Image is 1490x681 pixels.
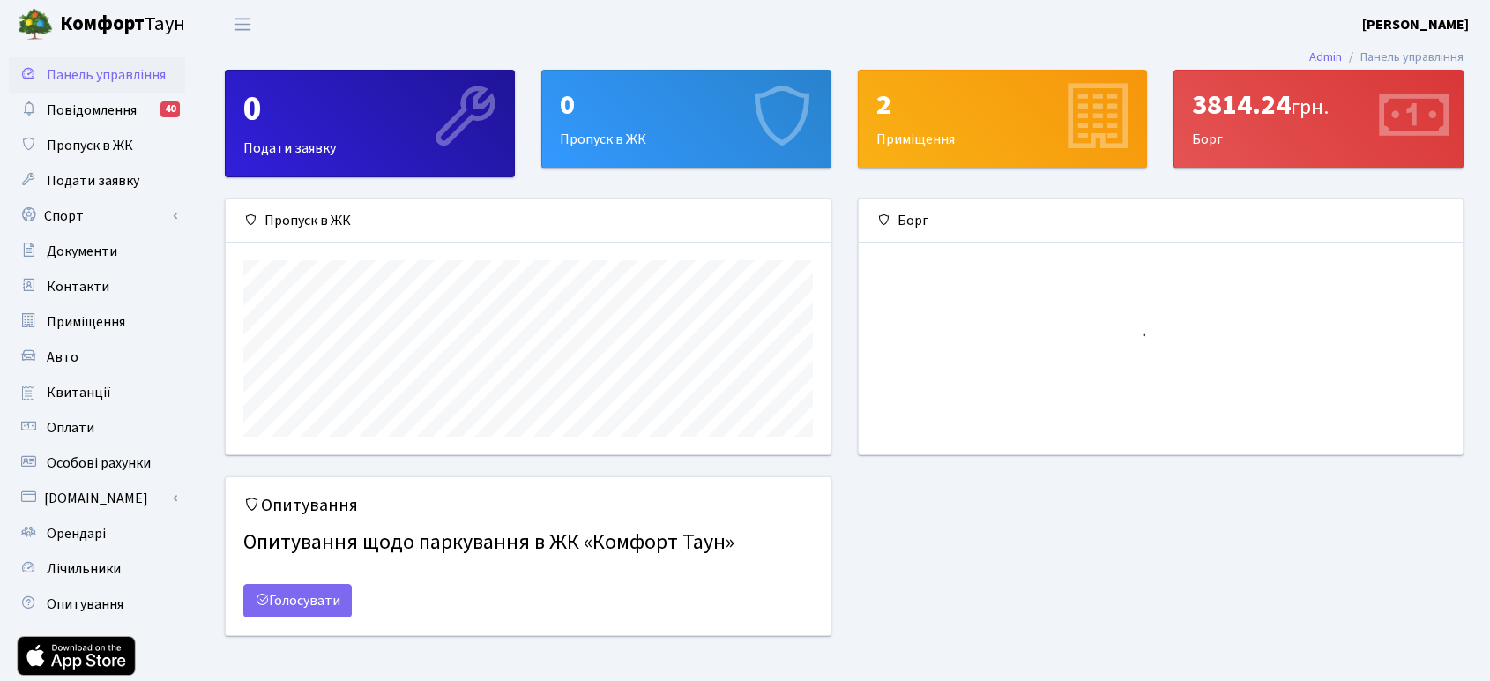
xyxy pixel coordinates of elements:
[243,584,352,617] a: Голосувати
[859,71,1147,168] div: Приміщення
[9,128,185,163] a: Пропуск в ЖК
[542,71,831,168] div: Пропуск в ЖК
[9,375,185,410] a: Квитанції
[47,524,106,543] span: Орендарі
[9,304,185,340] a: Приміщення
[541,70,831,168] a: 0Пропуск в ЖК
[1192,88,1445,122] div: 3814.24
[47,559,121,579] span: Лічильники
[47,348,78,367] span: Авто
[9,198,185,234] a: Спорт
[47,312,125,332] span: Приміщення
[60,10,145,38] b: Комфорт
[1362,15,1469,34] b: [PERSON_NAME]
[243,495,813,516] h5: Опитування
[47,418,94,438] span: Оплати
[47,595,123,614] span: Опитування
[220,10,264,39] button: Переключити навігацію
[47,277,109,296] span: Контакти
[60,10,185,40] span: Таун
[160,101,180,117] div: 40
[9,481,185,516] a: [DOMAIN_NAME]
[226,199,831,243] div: Пропуск в ЖК
[9,269,185,304] a: Контакти
[226,71,514,176] div: Подати заявку
[9,234,185,269] a: Документи
[47,65,166,85] span: Панель управління
[47,383,111,402] span: Квитанції
[243,88,496,131] div: 0
[9,516,185,551] a: Орендарі
[876,88,1129,122] div: 2
[9,551,185,587] a: Лічильники
[9,410,185,445] a: Оплати
[9,163,185,198] a: Подати заявку
[225,70,515,177] a: 0Подати заявку
[47,171,139,191] span: Подати заявку
[9,340,185,375] a: Авто
[47,136,133,155] span: Пропуск в ЖК
[1283,39,1490,76] nav: breadcrumb
[858,70,1148,168] a: 2Приміщення
[9,57,185,93] a: Панель управління
[1342,48,1464,67] li: Панель управління
[47,242,117,261] span: Документи
[1291,92,1329,123] span: грн.
[47,101,137,120] span: Повідомлення
[1174,71,1463,168] div: Борг
[9,445,185,481] a: Особові рахунки
[560,88,813,122] div: 0
[1362,14,1469,35] a: [PERSON_NAME]
[243,523,813,563] h4: Опитування щодо паркування в ЖК «Комфорт Таун»
[1309,48,1342,66] a: Admin
[859,199,1464,243] div: Борг
[47,453,151,473] span: Особові рахунки
[9,587,185,622] a: Опитування
[9,93,185,128] a: Повідомлення40
[18,7,53,42] img: logo.png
